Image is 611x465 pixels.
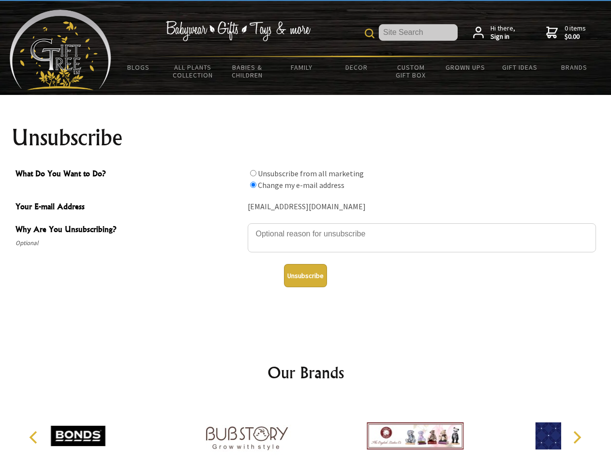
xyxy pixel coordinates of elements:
[166,57,221,85] a: All Plants Collection
[566,427,587,448] button: Next
[165,21,311,41] img: Babywear - Gifts - Toys & more
[15,168,243,182] span: What Do You Want to Do?
[250,170,256,176] input: What Do You Want to Do?
[565,24,586,41] span: 0 items
[24,427,45,448] button: Previous
[284,264,327,287] button: Unsubscribe
[15,201,243,215] span: Your E-mail Address
[250,182,256,188] input: What Do You Want to Do?
[492,57,547,77] a: Gift Ideas
[546,24,586,41] a: 0 items$0.00
[10,10,111,90] img: Babyware - Gifts - Toys and more...
[438,57,492,77] a: Grown Ups
[473,24,515,41] a: Hi there,Sign in
[258,169,364,178] label: Unsubscribe from all marketing
[379,24,458,41] input: Site Search
[258,180,344,190] label: Change my e-mail address
[15,237,243,249] span: Optional
[275,57,329,77] a: Family
[491,32,515,41] strong: Sign in
[111,57,166,77] a: BLOGS
[248,200,596,215] div: [EMAIL_ADDRESS][DOMAIN_NAME]
[15,223,243,237] span: Why Are You Unsubscribing?
[547,57,602,77] a: Brands
[12,126,600,149] h1: Unsubscribe
[565,32,586,41] strong: $0.00
[384,57,438,85] a: Custom Gift Box
[19,361,592,384] h2: Our Brands
[365,29,374,38] img: product search
[220,57,275,85] a: Babies & Children
[329,57,384,77] a: Decor
[248,223,596,252] textarea: Why Are You Unsubscribing?
[491,24,515,41] span: Hi there,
